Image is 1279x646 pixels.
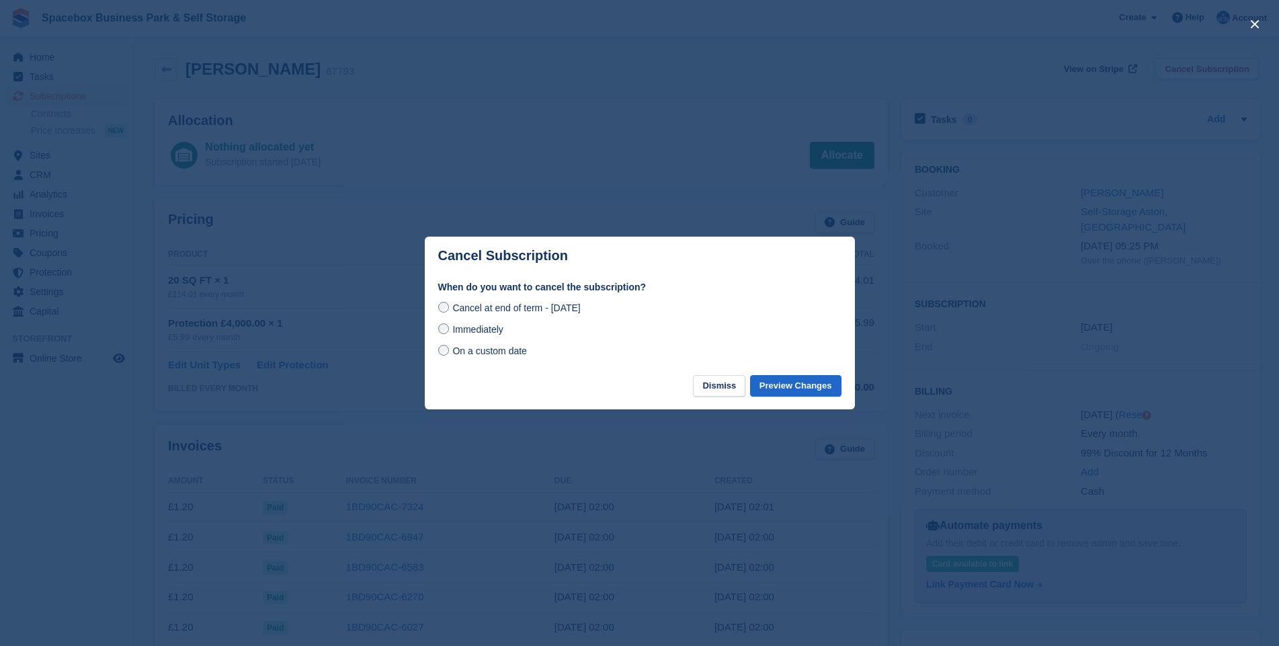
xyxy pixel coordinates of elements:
p: Cancel Subscription [438,248,568,264]
span: Immediately [452,324,503,335]
button: Dismiss [693,375,745,397]
label: When do you want to cancel the subscription? [438,280,841,294]
input: Immediately [438,323,449,334]
button: close [1244,13,1266,35]
span: Cancel at end of term - [DATE] [452,302,580,313]
input: On a custom date [438,345,449,356]
span: On a custom date [452,346,527,356]
button: Preview Changes [750,375,841,397]
input: Cancel at end of term - [DATE] [438,302,449,313]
